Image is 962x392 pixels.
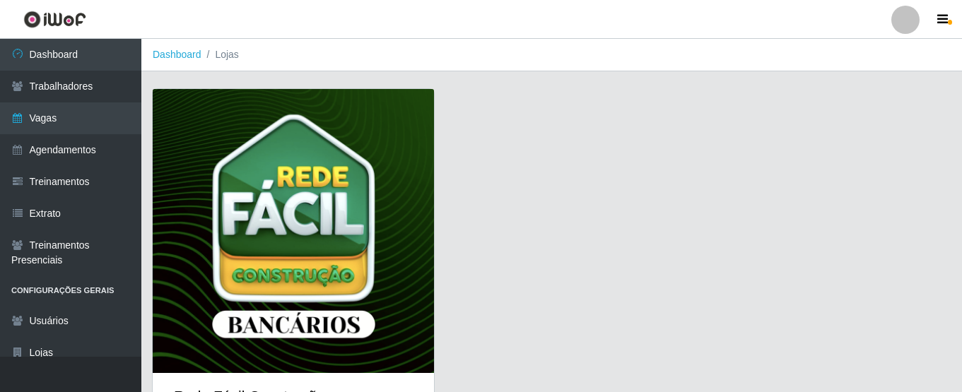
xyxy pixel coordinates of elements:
li: Lojas [201,47,239,62]
img: cardImg [153,89,434,373]
nav: breadcrumb [141,39,962,71]
a: Dashboard [153,49,201,60]
img: CoreUI Logo [23,11,86,28]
